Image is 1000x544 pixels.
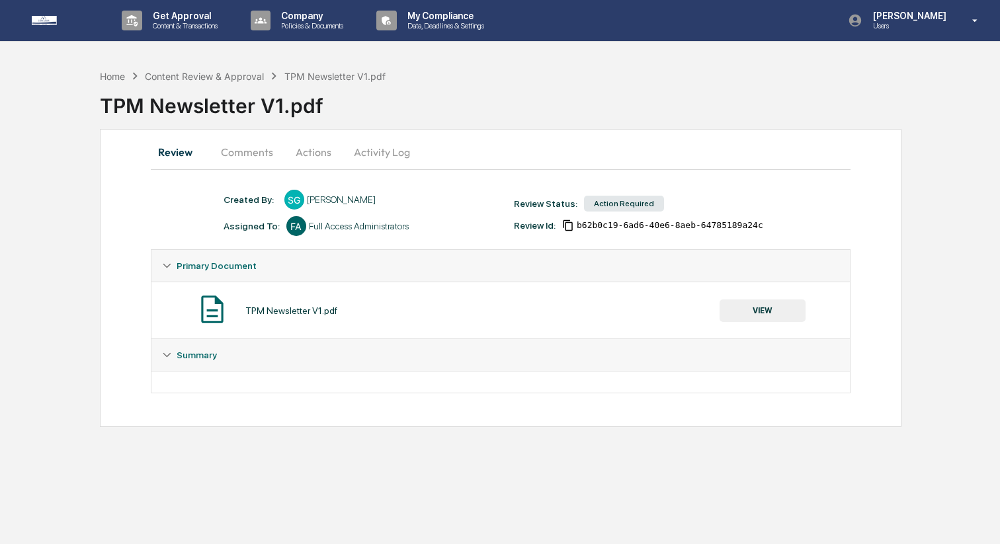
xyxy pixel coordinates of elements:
[32,16,95,25] img: logo
[271,21,350,30] p: Policies & Documents
[284,190,304,210] div: SG
[151,136,851,168] div: secondary tabs example
[100,83,1000,118] div: TPM Newsletter V1.pdf
[142,11,224,21] p: Get Approval
[151,136,210,168] button: Review
[284,136,343,168] button: Actions
[577,220,763,231] span: b62b0c19-6ad6-40e6-8aeb-64785189a24c
[177,260,257,271] span: Primary Document
[514,198,577,209] div: Review Status:
[309,221,409,231] div: Full Access Administrators
[862,11,953,21] p: [PERSON_NAME]
[142,21,224,30] p: Content & Transactions
[151,339,850,371] div: Summary
[210,136,284,168] button: Comments
[100,71,125,82] div: Home
[584,196,664,212] div: Action Required
[151,250,850,282] div: Primary Document
[514,220,556,231] div: Review Id:
[397,21,491,30] p: Data, Deadlines & Settings
[224,194,278,205] div: Created By: ‎ ‎
[343,136,421,168] button: Activity Log
[720,299,806,322] button: VIEW
[245,305,337,316] div: TPM Newsletter V1.pdf
[177,350,217,360] span: Summary
[145,71,264,82] div: Content Review & Approval
[307,194,376,205] div: [PERSON_NAME]
[151,371,850,393] div: Summary
[224,221,280,231] div: Assigned To:
[286,216,306,236] div: FA
[284,71,386,82] div: TPM Newsletter V1.pdf
[562,219,574,231] span: Copy Id
[151,282,850,338] div: Primary Document
[196,293,229,326] img: Document Icon
[862,21,953,30] p: Users
[271,11,350,21] p: Company
[397,11,491,21] p: My Compliance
